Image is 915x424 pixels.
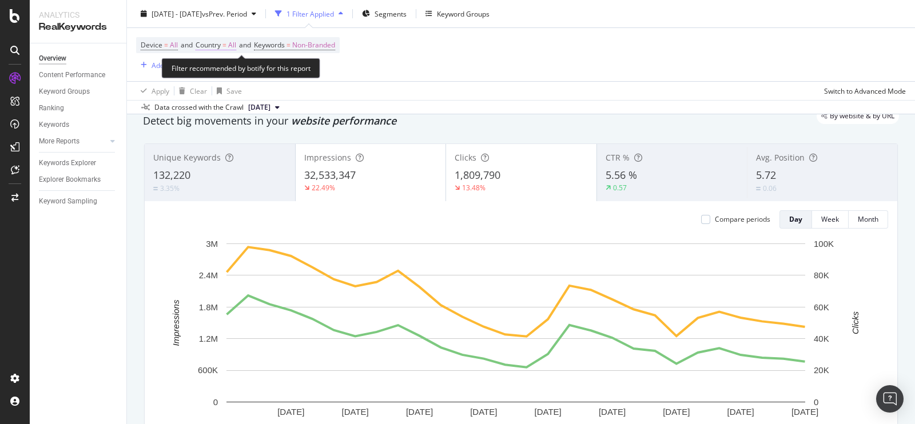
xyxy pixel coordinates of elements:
[39,53,66,65] div: Overview
[39,53,118,65] a: Overview
[277,407,304,417] text: [DATE]
[357,5,411,23] button: Segments
[239,40,251,50] span: and
[160,183,180,193] div: 3.35%
[814,302,829,312] text: 60K
[287,9,334,18] div: 1 Filter Applied
[789,214,802,224] div: Day
[152,60,182,70] div: Add Filter
[153,187,158,190] img: Equal
[437,9,490,18] div: Keyword Groups
[174,82,207,100] button: Clear
[455,168,500,182] span: 1,809,790
[727,407,754,417] text: [DATE]
[814,270,829,280] text: 80K
[212,82,242,100] button: Save
[814,365,829,375] text: 20K
[39,157,96,169] div: Keywords Explorer
[876,385,904,413] div: Open Intercom Messenger
[199,302,218,312] text: 1.8M
[663,407,690,417] text: [DATE]
[814,334,829,343] text: 40K
[248,102,270,113] span: 2023 Sep. 30th
[39,102,118,114] a: Ranking
[39,157,118,169] a: Keywords Explorer
[254,40,285,50] span: Keywords
[199,270,218,280] text: 2.4M
[292,37,335,53] span: Non-Branded
[849,210,888,229] button: Month
[606,152,630,163] span: CTR %
[39,195,97,207] div: Keyword Sampling
[812,210,849,229] button: Week
[190,86,207,95] div: Clear
[304,152,351,163] span: Impressions
[599,407,626,417] text: [DATE]
[136,82,169,100] button: Apply
[824,86,906,95] div: Switch to Advanced Mode
[814,239,834,249] text: 100K
[821,214,839,224] div: Week
[226,86,242,95] div: Save
[406,407,433,417] text: [DATE]
[763,183,777,193] div: 0.06
[39,119,118,131] a: Keywords
[198,365,218,375] text: 600K
[39,69,105,81] div: Content Performance
[136,58,182,72] button: Add Filter
[196,40,221,50] span: Country
[39,102,64,114] div: Ranking
[791,407,818,417] text: [DATE]
[202,9,247,18] span: vs Prev. Period
[206,239,218,249] text: 3M
[171,299,181,346] text: Impressions
[153,168,190,182] span: 132,220
[39,135,79,147] div: More Reports
[270,5,348,23] button: 1 Filter Applied
[39,21,117,34] div: RealKeywords
[141,40,162,50] span: Device
[858,214,878,224] div: Month
[462,183,486,193] div: 13.48%
[850,311,860,334] text: Clicks
[613,183,627,193] div: 0.57
[39,174,101,186] div: Explorer Bookmarks
[606,168,637,182] span: 5.56 %
[470,407,497,417] text: [DATE]
[756,168,776,182] span: 5.72
[375,9,407,18] span: Segments
[421,5,494,23] button: Keyword Groups
[162,58,320,78] div: Filter recommended by botify for this report
[756,187,761,190] img: Equal
[287,40,291,50] span: =
[312,183,335,193] div: 22.49%
[304,168,356,182] span: 32,533,347
[154,102,244,113] div: Data crossed with the Crawl
[39,195,118,207] a: Keyword Sampling
[715,214,770,224] div: Compare periods
[199,334,218,343] text: 1.2M
[170,37,178,53] span: All
[830,113,894,119] span: By website & by URL
[455,152,476,163] span: Clicks
[39,86,90,98] div: Keyword Groups
[136,5,261,23] button: [DATE] - [DATE]vsPrev. Period
[152,86,169,95] div: Apply
[817,108,899,124] div: legacy label
[756,152,805,163] span: Avg. Position
[39,174,118,186] a: Explorer Bookmarks
[228,37,236,53] span: All
[342,407,369,417] text: [DATE]
[213,397,218,407] text: 0
[39,9,117,21] div: Analytics
[222,40,226,50] span: =
[39,69,118,81] a: Content Performance
[152,9,202,18] span: [DATE] - [DATE]
[39,135,107,147] a: More Reports
[153,152,221,163] span: Unique Keywords
[819,82,906,100] button: Switch to Advanced Mode
[39,119,69,131] div: Keywords
[244,101,284,114] button: [DATE]
[814,397,818,407] text: 0
[39,86,118,98] a: Keyword Groups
